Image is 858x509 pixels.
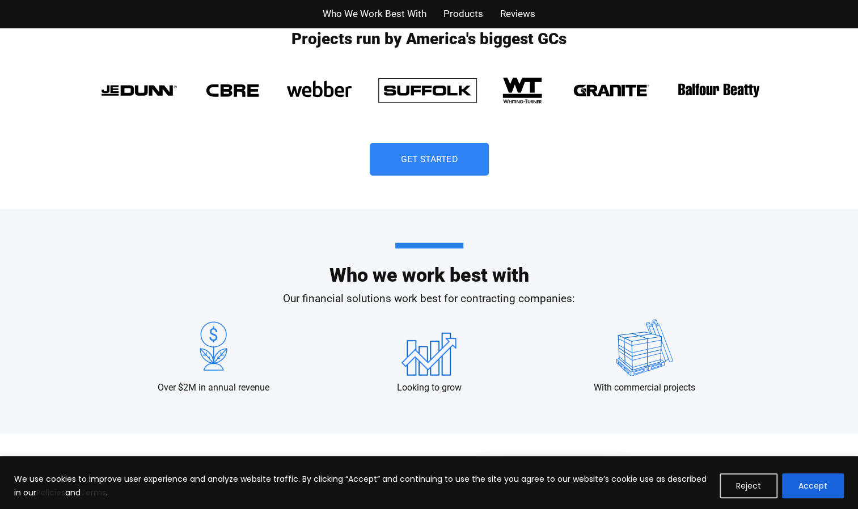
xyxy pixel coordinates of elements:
[782,473,844,498] button: Accept
[89,31,770,47] h3: Projects run by America's biggest GCs
[720,473,777,498] button: Reject
[158,381,269,394] p: Over $2M in annual revenue
[500,6,535,22] a: Reviews
[594,381,695,394] p: With commercial projects
[323,6,426,22] a: Who We Work Best With
[397,381,462,394] p: Looking to grow
[106,291,753,307] p: Our financial solutions work best for contracting companies:
[106,243,753,285] h2: Who we work best with
[370,143,489,176] a: Get Started
[36,487,65,498] a: Policies
[14,472,711,499] p: We use cookies to improve user experience and analyze website traffic. By clicking “Accept” and c...
[81,487,106,498] a: Terms
[443,6,483,22] a: Products
[401,155,458,164] span: Get Started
